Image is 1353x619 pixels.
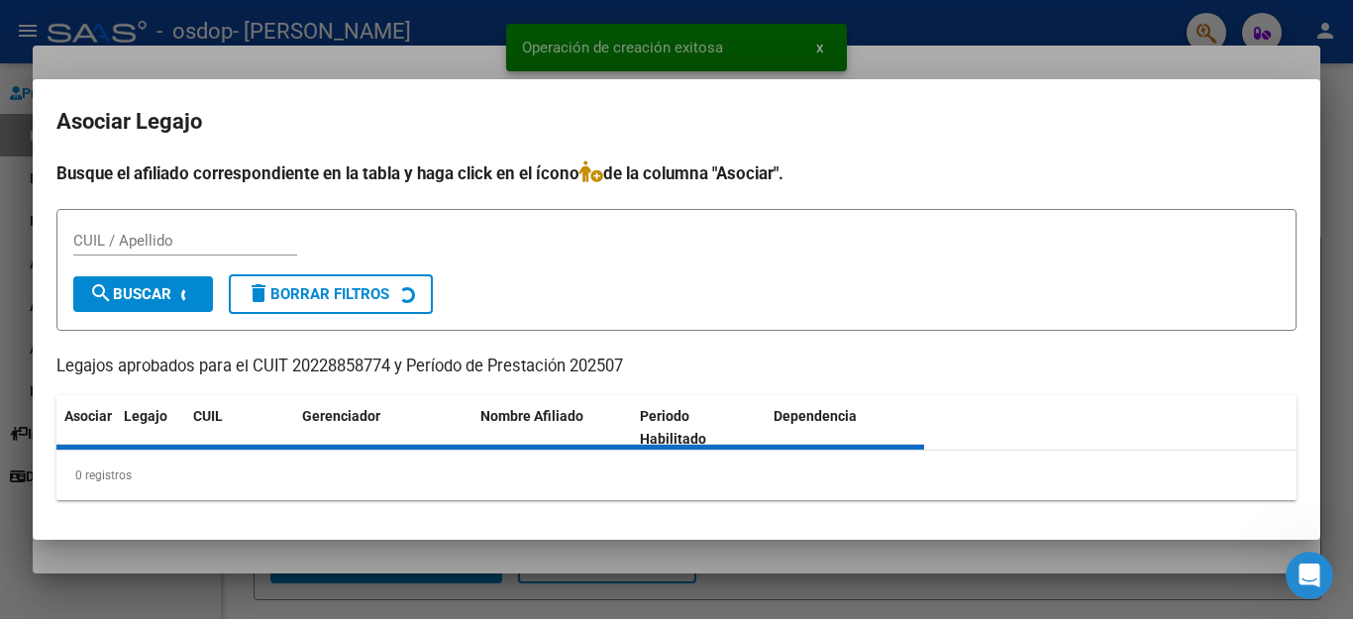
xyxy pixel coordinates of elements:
span: Dependencia [774,408,857,424]
datatable-header-cell: Legajo [116,395,185,461]
datatable-header-cell: Nombre Afiliado [472,395,632,461]
datatable-header-cell: Gerenciador [294,395,472,461]
span: Periodo Habilitado [640,408,706,447]
datatable-header-cell: Periodo Habilitado [632,395,766,461]
span: CUIL [193,408,223,424]
span: Asociar [64,408,112,424]
datatable-header-cell: Dependencia [766,395,925,461]
mat-icon: search [89,281,113,305]
span: Borrar Filtros [247,285,389,303]
span: Buscar [89,285,171,303]
h2: Asociar Legajo [56,103,1297,141]
iframe: Intercom live chat [1286,552,1333,599]
span: Nombre Afiliado [480,408,583,424]
p: Legajos aprobados para el CUIT 20228858774 y Período de Prestación 202507 [56,355,1297,379]
div: 0 registros [56,451,1297,500]
mat-icon: delete [247,281,270,305]
datatable-header-cell: Asociar [56,395,116,461]
span: Gerenciador [302,408,380,424]
button: Buscar [73,276,213,312]
button: Borrar Filtros [229,274,433,314]
h4: Busque el afiliado correspondiente en la tabla y haga click en el ícono de la columna "Asociar". [56,160,1297,186]
datatable-header-cell: CUIL [185,395,294,461]
span: Legajo [124,408,167,424]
